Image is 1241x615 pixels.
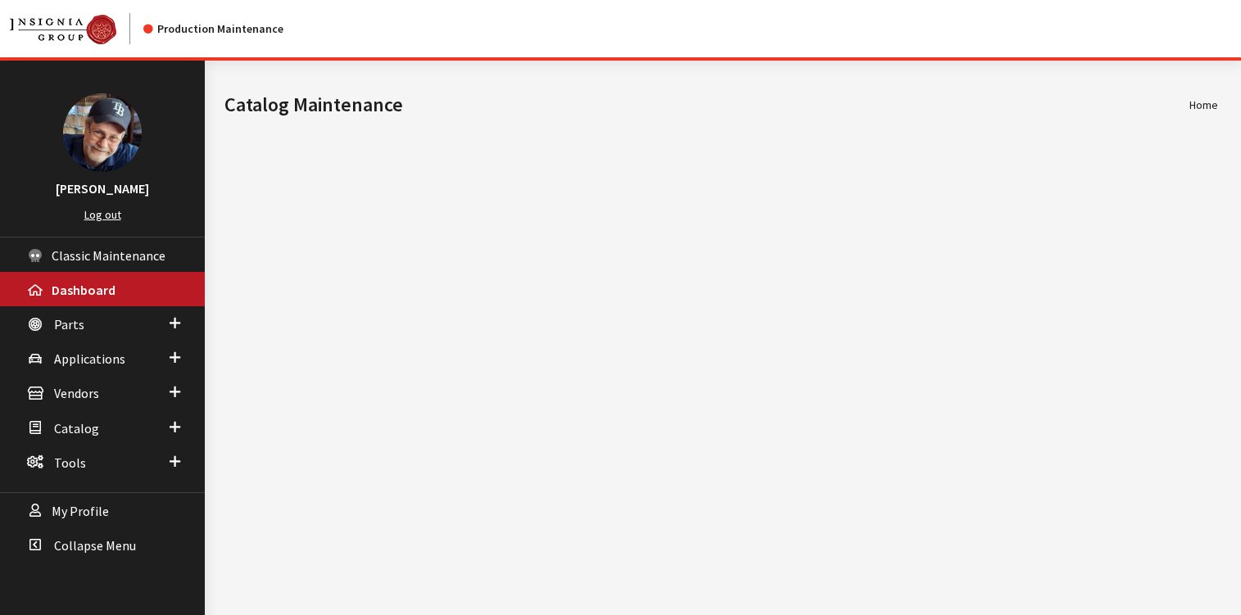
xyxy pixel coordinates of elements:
[52,503,109,519] span: My Profile
[54,454,86,471] span: Tools
[143,20,283,38] div: Production Maintenance
[10,15,116,44] img: Catalog Maintenance
[54,350,125,367] span: Applications
[16,179,188,198] h3: [PERSON_NAME]
[84,207,121,222] a: Log out
[54,316,84,332] span: Parts
[54,386,99,402] span: Vendors
[1189,97,1218,114] li: Home
[54,537,136,554] span: Collapse Menu
[224,90,1189,120] h1: Catalog Maintenance
[63,93,142,172] img: Ray Goodwin
[52,282,115,298] span: Dashboard
[10,13,143,44] a: Insignia Group logo
[54,420,99,436] span: Catalog
[52,247,165,264] span: Classic Maintenance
